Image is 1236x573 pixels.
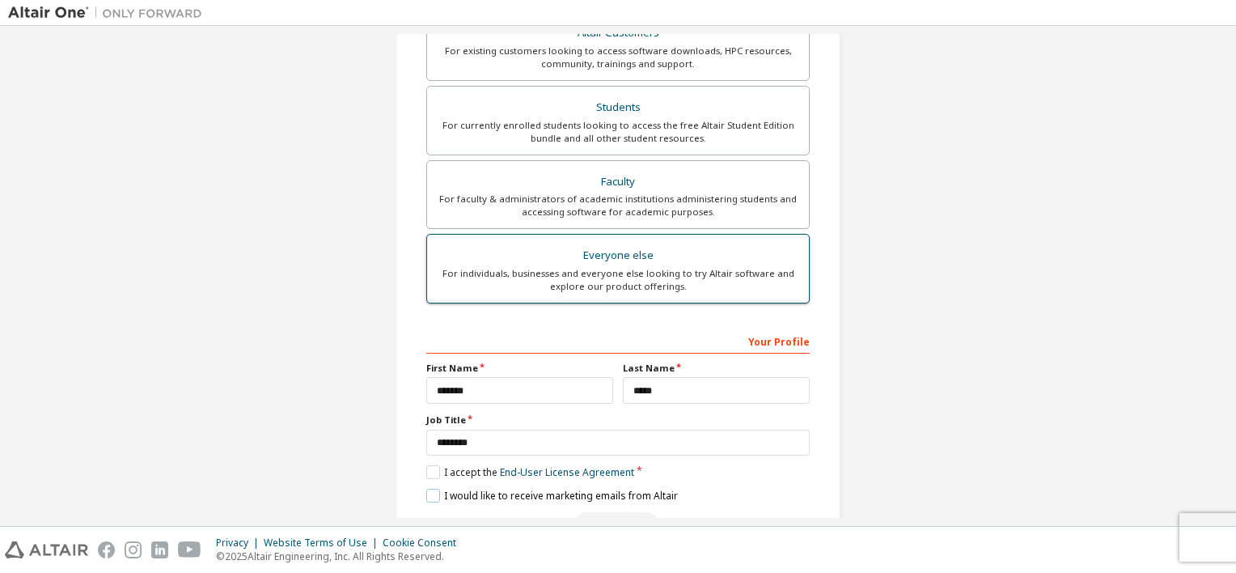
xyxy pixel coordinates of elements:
[437,267,799,293] div: For individuals, businesses and everyone else looking to try Altair software and explore our prod...
[5,541,88,558] img: altair_logo.svg
[426,328,810,354] div: Your Profile
[178,541,201,558] img: youtube.svg
[437,171,799,193] div: Faculty
[437,193,799,219] div: For faculty & administrators of academic institutions administering students and accessing softwa...
[216,550,466,563] p: © 2025 Altair Engineering, Inc. All Rights Reserved.
[623,362,810,375] label: Last Name
[151,541,168,558] img: linkedin.svg
[500,465,634,479] a: End-User License Agreement
[98,541,115,558] img: facebook.svg
[426,414,810,427] label: Job Title
[216,537,264,550] div: Privacy
[437,45,799,70] div: For existing customers looking to access software downloads, HPC resources, community, trainings ...
[426,362,613,375] label: First Name
[437,244,799,267] div: Everyone else
[8,5,210,21] img: Altair One
[437,119,799,145] div: For currently enrolled students looking to access the free Altair Student Edition bundle and all ...
[426,465,634,479] label: I accept the
[426,489,678,503] label: I would like to receive marketing emails from Altair
[426,512,810,537] div: Select your account type to continue
[125,541,142,558] img: instagram.svg
[264,537,383,550] div: Website Terms of Use
[437,96,799,119] div: Students
[383,537,466,550] div: Cookie Consent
